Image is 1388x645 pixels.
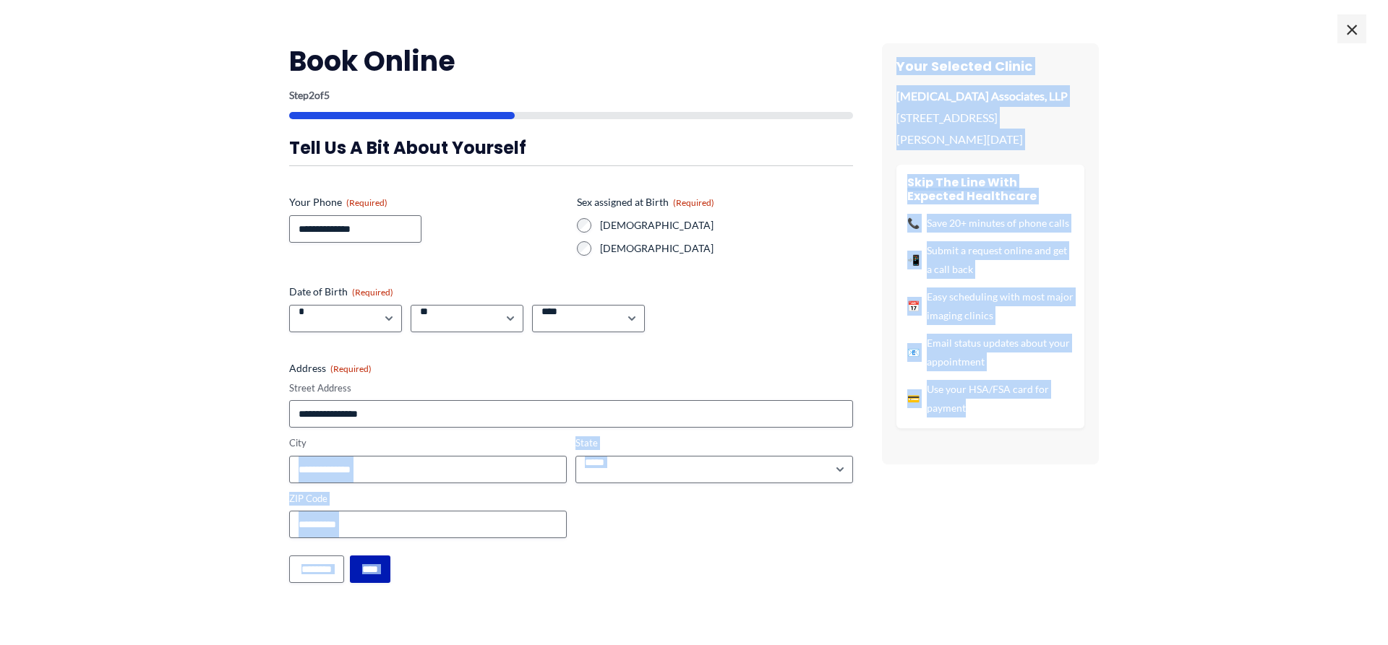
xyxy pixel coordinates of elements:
[289,492,567,506] label: ZIP Code
[289,436,567,450] label: City
[289,90,853,100] p: Step of
[907,176,1074,203] h4: Skip the line with Expected Healthcare
[673,197,714,208] span: (Required)
[289,195,565,209] label: Your Phone
[577,195,714,209] legend: Sex assigned at Birth
[907,380,1074,417] li: Use your HSA/FSA card for payment
[289,43,853,79] h2: Book Online
[907,343,920,362] span: 📧
[907,251,920,269] span: 📲
[907,241,1074,279] li: Submit a request online and get a call back
[289,361,372,376] legend: Address
[600,241,853,256] label: [DEMOGRAPHIC_DATA]
[289,137,853,159] h3: Tell us a bit about yourself
[1337,14,1366,43] span: ×
[907,389,920,408] span: 💳
[289,381,853,395] label: Street Address
[896,85,1084,107] p: [MEDICAL_DATA] Associates, LLP
[896,58,1084,74] h3: Your Selected Clinic
[600,218,853,233] label: [DEMOGRAPHIC_DATA]
[330,363,372,374] span: (Required)
[575,436,853,450] label: State
[907,297,920,316] span: 📅
[352,287,393,298] span: (Required)
[907,214,920,233] span: 📞
[346,197,387,208] span: (Required)
[907,214,1074,233] li: Save 20+ minutes of phone calls
[907,287,1074,325] li: Easy scheduling with most major imaging clinics
[309,89,314,101] span: 2
[896,107,1084,150] p: [STREET_ADDRESS][PERSON_NAME][DATE]
[324,89,330,101] span: 5
[907,334,1074,371] li: Email status updates about your appointment
[289,285,393,299] legend: Date of Birth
